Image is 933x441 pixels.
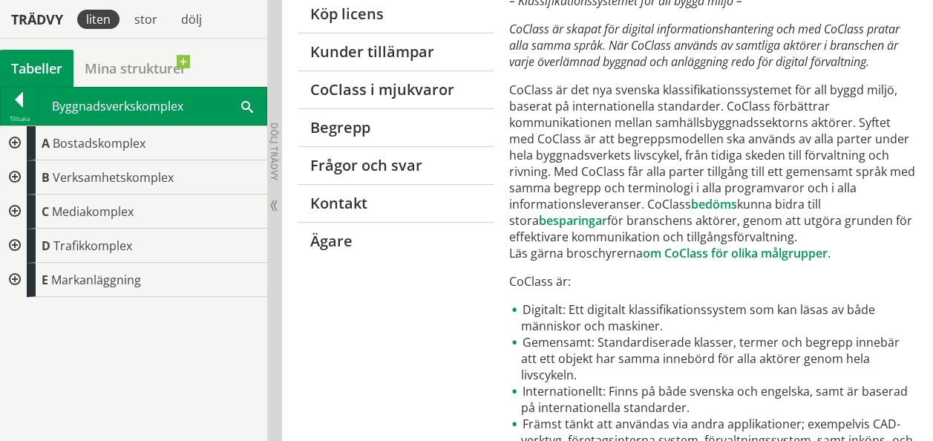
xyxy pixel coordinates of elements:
[509,82,917,261] p: CoClass är det nya svenska klassifikationssystemet för all byggd miljö, baserat på internationell...
[297,184,494,222] a: Kontakt
[53,169,174,186] span: Verksamhetskomplex
[268,122,281,180] span: Dölj trädvy
[509,334,917,383] li: Gemensamt: Standardiserade klasser, termer och begrepp innebär att ett objekt har samma innebörd ...
[51,272,141,288] span: Markanläggning
[297,222,494,260] a: Ägare
[539,212,607,229] a: besparingar
[1,113,38,125] div: Tillbaka
[297,146,494,184] a: Frågor och svar
[42,135,50,151] span: A
[39,88,266,125] div: Byggnadsverkskomplex
[42,169,50,186] span: B
[241,98,253,114] span: Sök i tabellen
[42,238,50,254] span: D
[53,135,145,151] span: Bostadskomplex
[297,33,494,71] a: Kunder tillämpar
[172,10,211,29] div: dölj
[73,50,197,87] a: Mina strukturer
[691,196,737,212] a: bedöms
[77,10,120,29] div: liten
[3,11,71,27] div: Trädvy
[42,203,49,220] span: C
[297,71,494,108] a: CoClass i mjukvaror
[125,10,166,29] div: stor
[53,238,132,254] span: Trafikkomplex
[509,301,917,334] li: Digitalt: Ett digitalt klassifikationssystem som kan läsas av både människor och maskiner.
[509,273,917,290] p: CoClass är:
[297,108,494,146] a: Begrepp
[509,383,917,416] li: Internationellt: Finns på både svenska och engelska, samt är baserad på internationella standarder.
[42,272,48,288] span: E
[643,245,828,261] a: om CoClass för olika målgrupper
[52,203,134,220] span: Mediakomplex
[509,21,900,70] em: CoClass är skapat för digital informationshantering och med CoClass pratar alla samma språk. När ...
